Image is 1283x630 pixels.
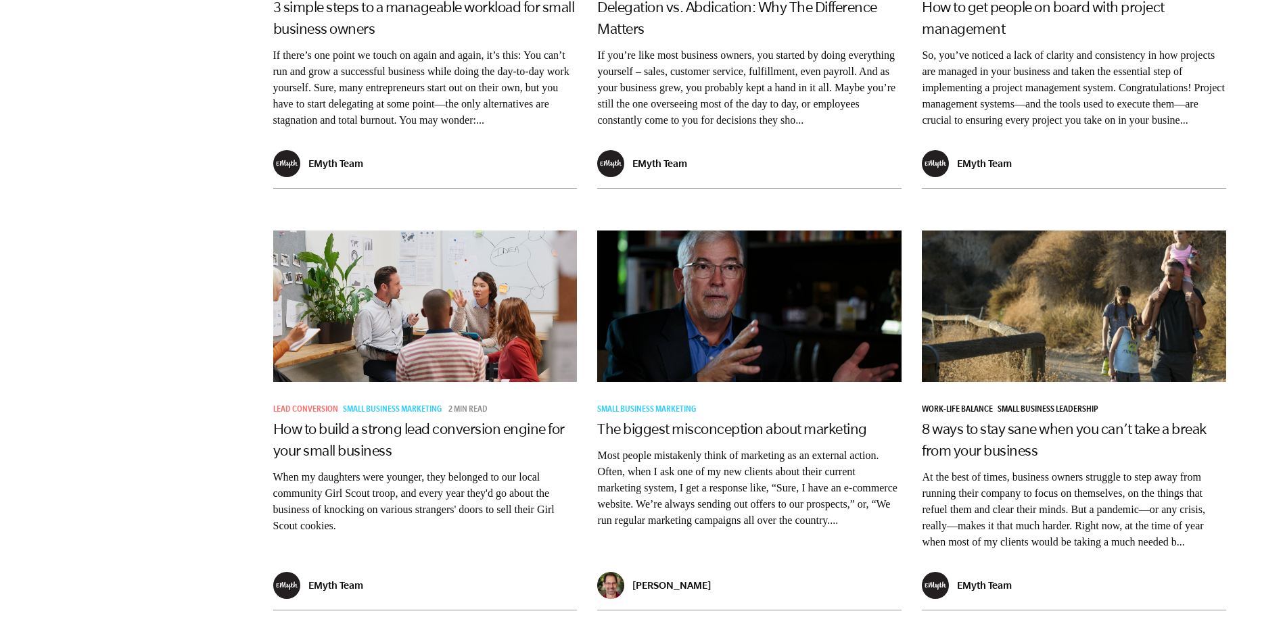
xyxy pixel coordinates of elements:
a: Small Business Marketing [597,406,701,415]
span: Small Business Marketing [597,406,696,415]
a: 8 ways to stay sane when you can’t take a break from your business [922,420,1207,458]
a: Work-Life Balance [922,406,998,415]
p: EMyth Team [308,157,363,169]
a: Small Business Marketing [343,406,446,415]
img: Adam Traub - EMyth [597,572,624,599]
a: Lead Conversion [273,406,343,415]
img: EMyth Team - EMyth [922,572,949,599]
p: EMyth Team [632,157,687,169]
a: How to build a strong lead conversion engine for your small business [273,420,565,458]
p: EMyth Team [957,579,1012,591]
p: So, you’ve noticed a lack of clarity and consistency in how projects are managed in your business... [922,47,1226,128]
p: EMyth Team [957,157,1012,169]
p: [PERSON_NAME] [632,579,711,591]
img: EMyth Team - EMyth [273,150,300,177]
p: When my daughters were younger, they belonged to our local community Girl Scout troop, and every ... [273,469,578,534]
span: Work-Life Balance [922,406,993,415]
img: self-care tactics entrepreneur [922,205,1226,408]
p: Most people mistakenly think of marketing as an external action. Often, when I ask one of my new ... [597,447,902,529]
img: EMyth Team - EMyth [273,572,300,599]
a: The biggest misconception about marketing [597,420,867,437]
iframe: Chat Widget [1215,565,1283,630]
img: marketing misconceptions, marketing myths, identify the different misconceptions about marketing [597,205,902,408]
p: If there’s one point we touch on again and again, it’s this: You can’t run and grow a successful ... [273,47,578,128]
span: Small Business Marketing [343,406,442,415]
span: Small Business Leadership [998,406,1098,415]
p: At the best of times, business owners struggle to step away from running their company to focus o... [922,469,1226,550]
a: Small Business Leadership [998,406,1103,415]
span: Lead Conversion [273,406,338,415]
img: EMyth Team - EMyth [597,150,624,177]
p: 2 min read [448,406,488,415]
p: If you’re like most business owners, you started by doing everything yourself – sales, customer s... [597,47,902,128]
img: EMyth Team - EMyth [922,150,949,177]
p: EMyth Team [308,579,363,591]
